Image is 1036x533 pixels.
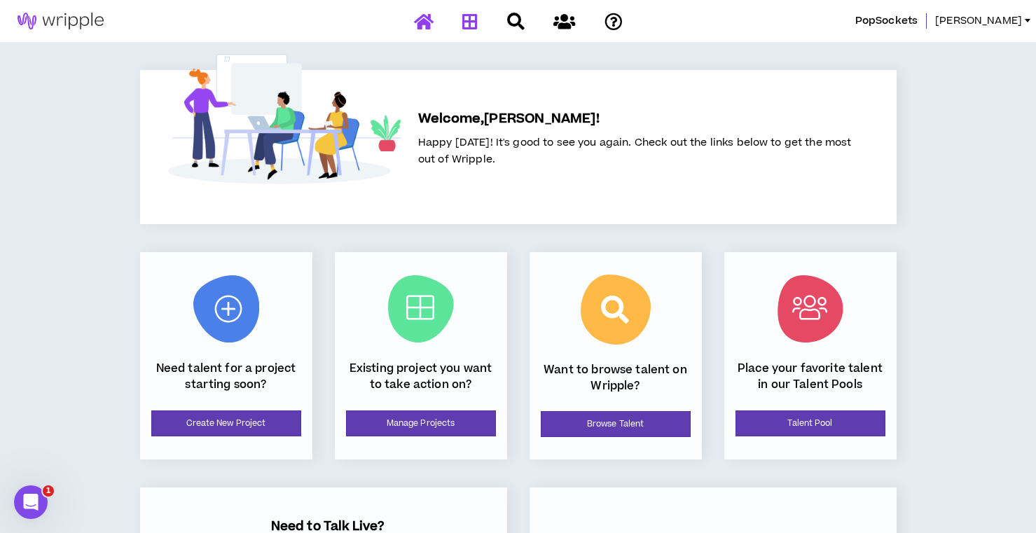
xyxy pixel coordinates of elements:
[935,13,1022,29] span: [PERSON_NAME]
[193,275,259,342] img: New Project
[541,411,691,437] a: Browse Talent
[735,410,885,436] a: Talent Pool
[151,361,301,392] p: Need talent for a project starting soon?
[418,109,852,129] h5: Welcome, [PERSON_NAME] !
[43,485,54,497] span: 1
[855,13,918,29] span: PopSockets
[418,135,852,167] span: Happy [DATE]! It's good to see you again. Check out the links below to get the most out of Wripple.
[388,275,454,342] img: Current Projects
[346,361,496,392] p: Existing project you want to take action on?
[14,485,48,519] iframe: Intercom live chat
[541,362,691,394] p: Want to browse talent on Wripple?
[151,410,301,436] a: Create New Project
[735,361,885,392] p: Place your favorite talent in our Talent Pools
[346,410,496,436] a: Manage Projects
[778,275,843,342] img: Talent Pool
